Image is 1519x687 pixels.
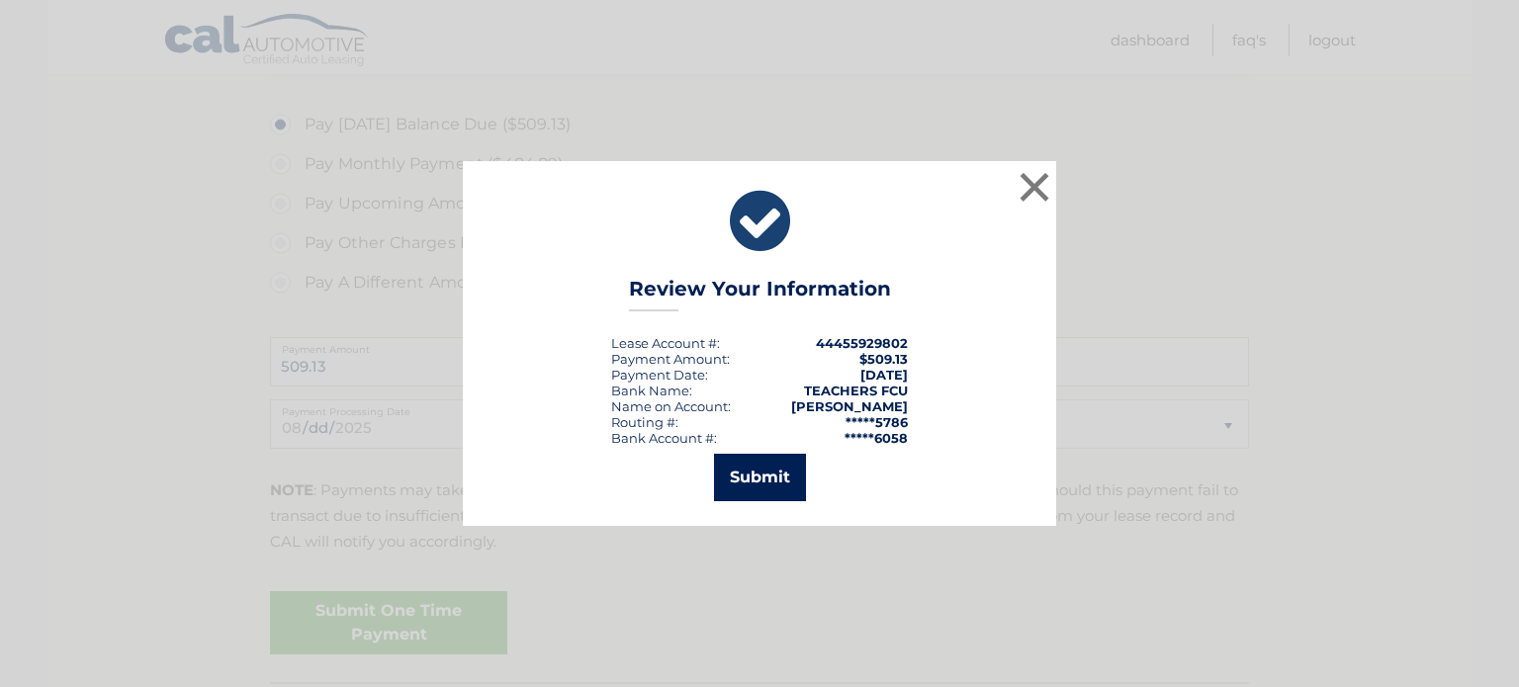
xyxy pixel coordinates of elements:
[611,383,692,398] div: Bank Name:
[611,367,705,383] span: Payment Date
[611,351,730,367] div: Payment Amount:
[859,351,908,367] span: $509.13
[611,398,731,414] div: Name on Account:
[1015,167,1054,207] button: ×
[860,367,908,383] span: [DATE]
[611,414,678,430] div: Routing #:
[714,454,806,501] button: Submit
[816,335,908,351] strong: 44455929802
[629,277,891,311] h3: Review Your Information
[804,383,908,398] strong: TEACHERS FCU
[611,430,717,446] div: Bank Account #:
[611,335,720,351] div: Lease Account #:
[791,398,908,414] strong: [PERSON_NAME]
[611,367,708,383] div: :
